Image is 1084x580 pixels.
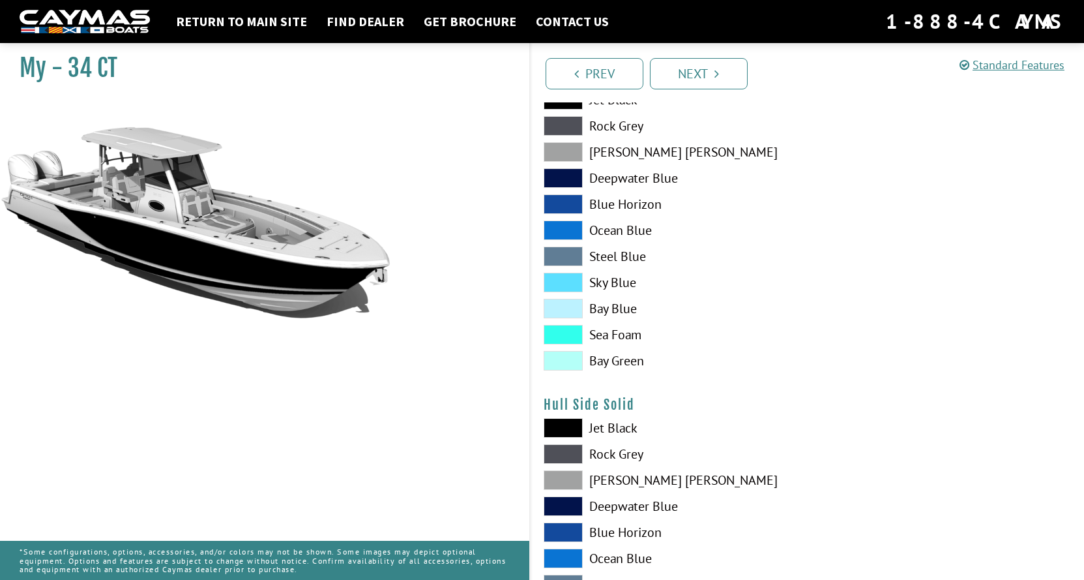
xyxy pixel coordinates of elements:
[544,325,795,344] label: Sea Foam
[320,13,411,30] a: Find Dealer
[544,470,795,490] label: [PERSON_NAME] [PERSON_NAME]
[546,58,643,89] a: Prev
[544,142,795,162] label: [PERSON_NAME] [PERSON_NAME]
[417,13,523,30] a: Get Brochure
[20,53,497,83] h1: My - 34 CT
[544,549,795,568] label: Ocean Blue
[20,541,510,580] p: *Some configurations, options, accessories, and/or colors may not be shown. Some images may depic...
[544,247,795,266] label: Steel Blue
[20,10,150,34] img: white-logo-c9c8dbefe5ff5ceceb0f0178aa75bf4bb51f6bca0971e226c86eb53dfe498488.png
[529,13,615,30] a: Contact Us
[169,13,314,30] a: Return to main site
[544,221,795,240] label: Ocean Blue
[959,57,1064,72] a: Standard Features
[544,299,795,318] label: Bay Blue
[544,523,795,542] label: Blue Horizon
[544,194,795,214] label: Blue Horizon
[544,273,795,292] label: Sky Blue
[544,496,795,516] label: Deepwater Blue
[544,397,1072,413] h4: Hull Side Solid
[544,116,795,136] label: Rock Grey
[544,168,795,188] label: Deepwater Blue
[544,351,795,371] label: Bay Green
[544,418,795,438] label: Jet Black
[650,58,748,89] a: Next
[886,7,1064,36] div: 1-888-4CAYMAS
[544,444,795,464] label: Rock Grey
